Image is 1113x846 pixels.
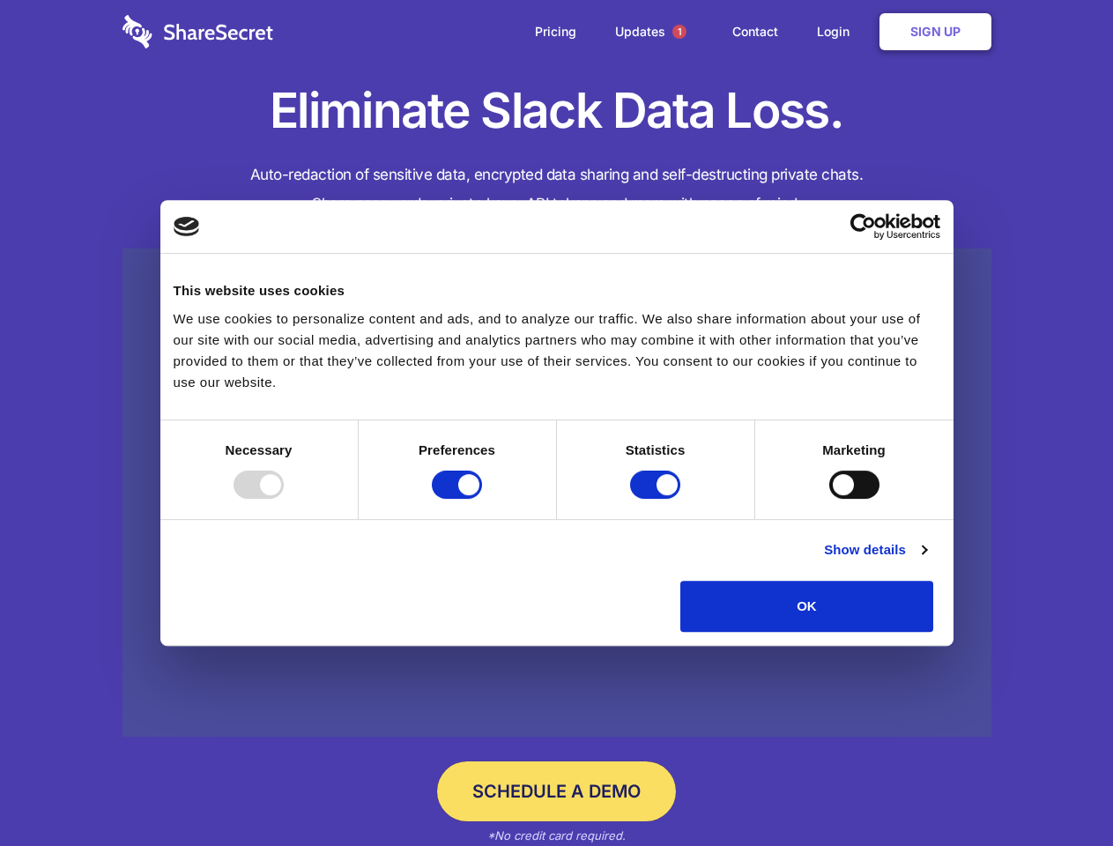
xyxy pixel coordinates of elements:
img: logo-wordmark-white-trans-d4663122ce5f474addd5e946df7df03e33cb6a1c49d2221995e7729f52c070b2.svg [122,15,273,48]
div: We use cookies to personalize content and ads, and to analyze our traffic. We also share informat... [174,308,940,393]
a: Login [799,4,876,59]
a: Show details [824,539,926,560]
a: Usercentrics Cookiebot - opens in a new window [786,213,940,240]
h4: Auto-redaction of sensitive data, encrypted data sharing and self-destructing private chats. Shar... [122,160,991,219]
a: Schedule a Demo [437,761,676,821]
a: Pricing [517,4,594,59]
a: Contact [715,4,796,59]
strong: Preferences [419,442,495,457]
strong: Statistics [626,442,686,457]
a: Wistia video thumbnail [122,249,991,738]
h1: Eliminate Slack Data Loss. [122,79,991,143]
strong: Necessary [226,442,293,457]
em: *No credit card required. [487,828,626,842]
a: Sign Up [879,13,991,50]
div: This website uses cookies [174,280,940,301]
span: 1 [672,25,686,39]
strong: Marketing [822,442,886,457]
img: logo [174,217,200,236]
button: OK [680,581,933,632]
